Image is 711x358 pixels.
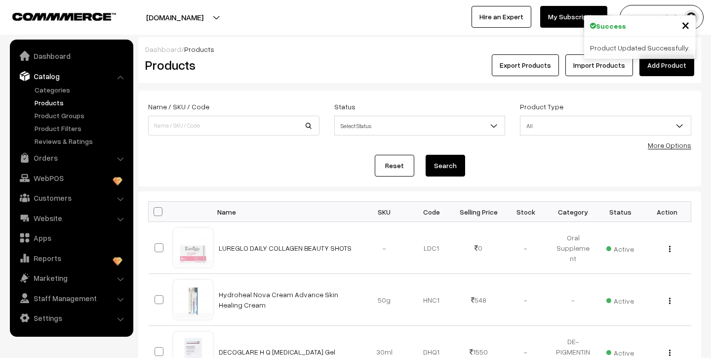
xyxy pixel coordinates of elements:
a: DECOGLARE H Q [MEDICAL_DATA] Gel [219,348,335,356]
a: Hire an Expert [472,6,531,28]
a: Product Filters [32,123,130,134]
a: Dashboard [145,45,181,53]
a: Import Products [565,54,633,76]
img: user [684,10,699,25]
button: [DOMAIN_NAME] [112,5,238,30]
button: Search [426,155,465,177]
span: Active [606,241,634,254]
td: Oral Supplement [550,222,597,274]
span: Select Status [335,117,505,134]
th: SKU [361,202,408,222]
div: Product Updated Successfully. [584,37,696,59]
a: Product Groups [32,110,130,121]
a: Catalog [12,67,130,85]
label: Status [334,101,355,112]
img: Menu [669,246,671,252]
a: Add Product [639,54,694,76]
td: - [502,274,550,326]
img: COMMMERCE [12,13,116,20]
a: Settings [12,309,130,327]
span: × [681,15,690,34]
a: Marketing [12,269,130,287]
a: My Subscription [540,6,607,28]
a: Dashboard [12,47,130,65]
td: - [361,222,408,274]
label: Name / SKU / Code [148,101,209,112]
th: Code [408,202,455,222]
span: All [520,116,691,135]
a: Orders [12,149,130,167]
button: Close [681,17,690,32]
a: Staff Management [12,289,130,307]
th: Stock [502,202,550,222]
a: More Options [648,141,691,149]
img: Menu [669,298,671,304]
a: Customers [12,189,130,207]
td: - [550,274,597,326]
span: All [520,117,691,134]
label: Product Type [520,101,563,112]
strong: Success [596,21,626,31]
td: - [502,222,550,274]
th: Category [550,202,597,222]
a: Reports [12,249,130,267]
span: Select Status [334,116,506,135]
th: Selling Price [455,202,503,222]
a: Website [12,209,130,227]
div: / [145,44,694,54]
td: HNC1 [408,274,455,326]
td: 0 [455,222,503,274]
a: WebPOS [12,169,130,187]
a: Products [32,97,130,108]
a: COMMMERCE [12,10,99,22]
input: Name / SKU / Code [148,116,319,135]
img: Menu [669,350,671,356]
td: LDC1 [408,222,455,274]
a: Reviews & Ratings [32,136,130,146]
td: 50g [361,274,408,326]
span: Active [606,293,634,306]
button: Derma Heal Cli… [620,5,704,30]
span: Products [184,45,214,53]
th: Name [213,202,361,222]
a: Reset [375,155,414,177]
a: LUREGLO DAILY COLLAGEN BEAUTY SHOTS [219,244,352,252]
a: Categories [32,85,130,95]
h2: Products [145,57,318,73]
td: 548 [455,274,503,326]
a: Apps [12,229,130,247]
button: Export Products [492,54,559,76]
a: Hydroheal Nova Cream Advance Skin Healing Cream [219,290,338,309]
th: Action [644,202,691,222]
span: Active [606,345,634,358]
th: Status [596,202,644,222]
